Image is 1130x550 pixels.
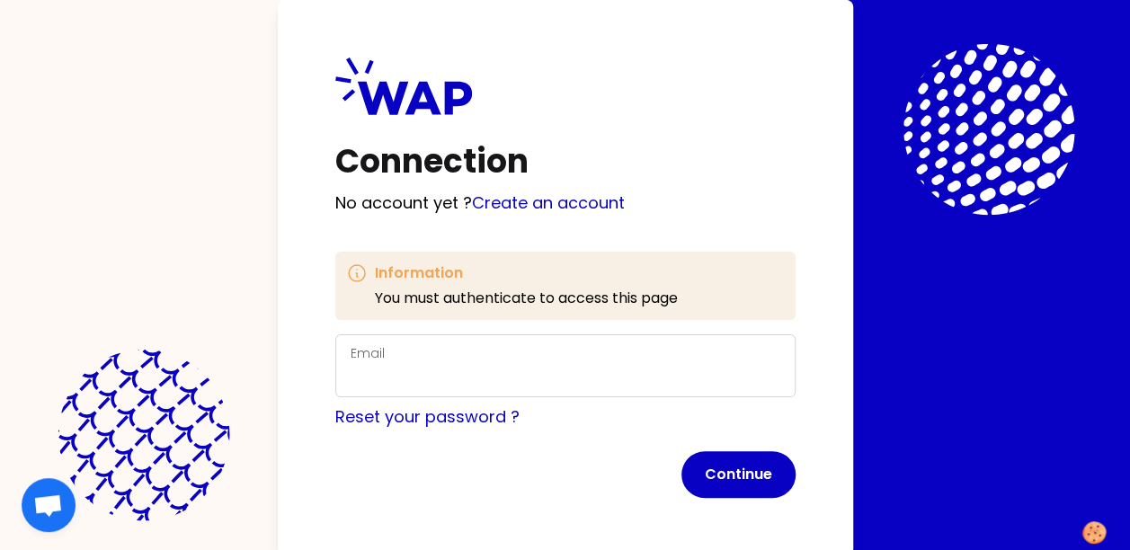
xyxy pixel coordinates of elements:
div: Open chat [22,478,76,532]
label: Email [351,344,385,362]
h3: Information [375,262,678,284]
button: Continue [681,451,796,498]
h1: Connection [335,144,796,180]
p: You must authenticate to access this page [375,288,678,309]
a: Create an account [472,191,625,214]
a: Reset your password ? [335,405,520,428]
p: No account yet ? [335,191,796,216]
